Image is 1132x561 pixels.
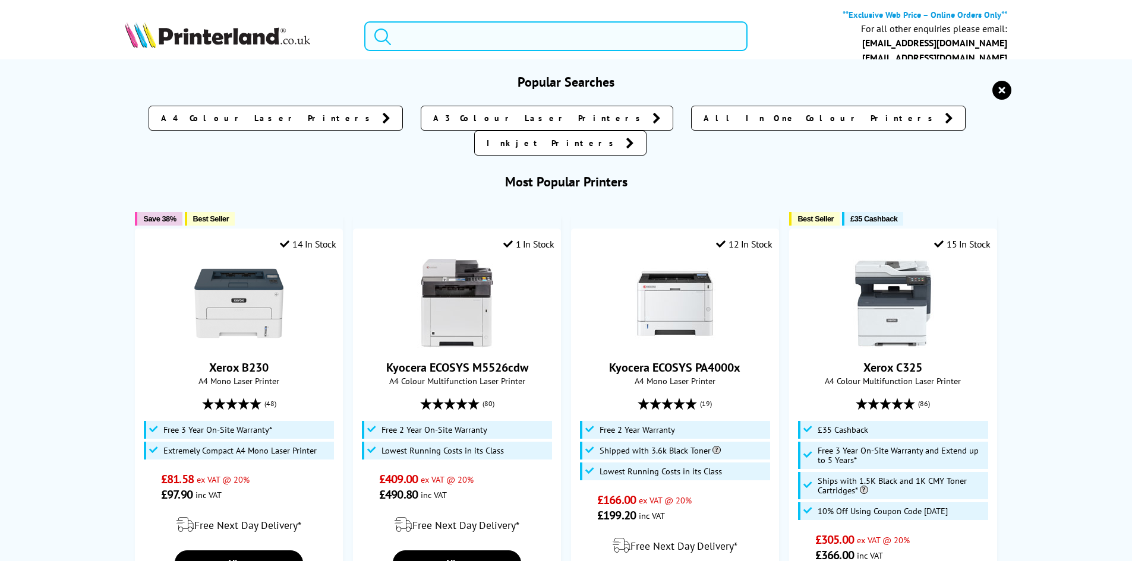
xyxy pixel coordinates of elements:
img: Printerland Logo [125,22,310,48]
span: Shipped with 3.6k Black Toner [600,446,721,455]
button: Best Seller [185,212,235,226]
div: modal_delivery [360,508,554,541]
a: Kyocera ECOSYS M5526cdw [412,338,502,350]
span: Inkjet Printers [487,137,620,149]
a: Kyocera ECOSYS M5526cdw [386,360,528,375]
button: Best Seller [789,212,840,226]
span: inc VAT [857,550,883,561]
span: inc VAT [421,489,447,500]
span: £81.58 [161,471,194,487]
span: 10% Off Using Coupon Code [DATE] [818,506,948,516]
button: £35 Cashback [842,212,903,226]
a: A3 Colour Laser Printers [421,106,673,131]
a: Kyocera ECOSYS PA4000x [609,360,740,375]
img: Xerox B230 [194,259,283,348]
span: (80) [483,392,494,415]
span: (19) [700,392,712,415]
span: inc VAT [196,489,222,500]
span: Extremely Compact A4 Mono Laser Printer [163,446,317,455]
span: £305.00 [815,532,854,547]
span: Save 38% [143,214,176,223]
span: A4 Mono Laser Printer [578,375,772,386]
span: Free 3 Year On-Site Warranty* [163,425,272,435]
div: modal_delivery [141,508,336,541]
img: Xerox C325 [849,259,938,348]
span: (86) [918,392,930,415]
button: Save 38% [135,212,182,226]
span: Free 2 Year On-Site Warranty [381,425,487,435]
span: £166.00 [597,492,636,508]
span: £409.00 [379,471,418,487]
span: £35 Cashback [818,425,868,435]
span: ex VAT @ 20% [197,474,250,485]
a: All In One Colour Printers [691,106,966,131]
a: Printerland Logo [125,22,350,50]
span: ex VAT @ 20% [857,534,910,546]
a: Xerox B230 [194,338,283,350]
b: **Exclusive Web Price – Online Orders Only** [843,9,1007,20]
span: Free 3 Year On-Site Warranty and Extend up to 5 Years* [818,446,986,465]
h3: Popular Searches [125,74,1008,90]
a: Xerox C325 [863,360,922,375]
span: ex VAT @ 20% [639,495,692,506]
input: Search product or brand [364,21,748,51]
a: Xerox B230 [209,360,269,375]
div: 12 In Stock [716,238,772,250]
span: Lowest Running Costs in its Class [600,467,722,476]
div: 14 In Stock [280,238,336,250]
span: A4 Mono Laser Printer [141,375,336,386]
span: £199.20 [597,508,636,523]
span: £35 Cashback [850,214,897,223]
span: All In One Colour Printers [704,112,939,124]
span: inc VAT [639,510,665,521]
div: 15 In Stock [934,238,990,250]
a: A4 Colour Laser Printers [149,106,403,131]
h3: Most Popular Printers [125,173,1008,190]
img: Kyocera ECOSYS PA4000x [630,259,720,348]
div: For all other enquiries please email: [861,23,1007,34]
img: Kyocera ECOSYS M5526cdw [412,259,502,348]
span: A4 Colour Multifunction Laser Printer [796,375,990,386]
span: ex VAT @ 20% [421,474,474,485]
span: A4 Colour Multifunction Laser Printer [360,375,554,386]
a: [EMAIL_ADDRESS][DOMAIN_NAME] [862,37,1007,49]
span: Free 2 Year Warranty [600,425,675,435]
a: Xerox C325 [849,338,938,350]
span: Lowest Running Costs in its Class [381,446,504,455]
a: Kyocera ECOSYS PA4000x [630,338,720,350]
span: £97.90 [161,487,193,502]
span: (48) [264,392,276,415]
span: A4 Colour Laser Printers [161,112,376,124]
div: 1 In Stock [503,238,554,250]
span: Best Seller [193,214,229,223]
span: A3 Colour Laser Printers [433,112,647,124]
span: Ships with 1.5K Black and 1K CMY Toner Cartridges* [818,476,986,495]
span: Best Seller [797,214,834,223]
span: £490.80 [379,487,418,502]
a: [EMAIL_ADDRESS][DOMAIN_NAME] [862,52,1007,64]
a: Inkjet Printers [474,131,647,156]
